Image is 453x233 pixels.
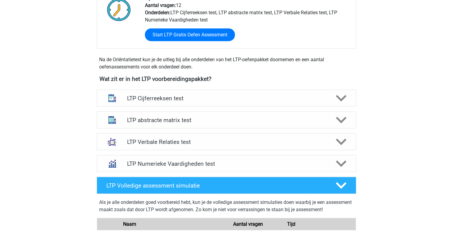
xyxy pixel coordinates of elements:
a: cijferreeksen LTP Cijferreeksen test [94,90,359,107]
h4: LTP Cijferreeksen test [127,95,326,102]
div: Naam [119,221,226,228]
img: abstracte matrices [104,112,120,128]
a: abstracte matrices LTP abstracte matrix test [94,112,359,128]
h4: Wat zit er in het LTP voorbereidingspakket? [99,75,354,82]
h4: LTP abstracte matrix test [127,117,326,124]
div: Na de Oriëntatietest kun je de uitleg bij alle onderdelen van het LTP-oefenpakket doornemen en ee... [97,56,356,71]
a: numeriek redeneren LTP Numerieke Vaardigheden test [94,155,359,172]
a: analogieen LTP Verbale Relaties test [94,133,359,150]
div: Als je alle onderdelen goed voorbereid hebt, kun je de volledige assessment simulaties doen waarb... [99,199,354,216]
div: Tijd [270,221,313,228]
img: numeriek redeneren [104,156,120,171]
b: Onderdelen: [145,10,170,15]
img: cijferreeksen [104,90,120,106]
h4: LTP Verbale Relaties test [127,138,326,145]
h4: LTP Volledige assessment simulatie [106,182,326,189]
a: Start LTP Gratis Oefen Assessment [145,28,235,41]
a: LTP Volledige assessment simulatie [94,177,359,194]
b: Aantal vragen: [145,2,176,8]
img: analogieen [104,134,120,150]
h4: LTP Numerieke Vaardigheden test [127,160,326,167]
div: Aantal vragen [226,221,270,228]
